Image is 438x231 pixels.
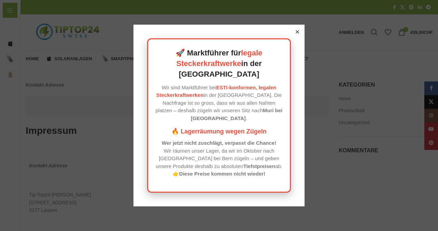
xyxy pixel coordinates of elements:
[155,127,283,136] h3: 🔥 Lagerräumung wegen Zügeln
[179,171,266,177] strong: Diese Preise kommen nicht wieder!
[155,139,283,178] p: Wir räumen unser Lager, da wir im Oktober nach [GEOGRAPHIC_DATA] bei Bern zügeln – und geben unse...
[243,163,275,169] strong: Tiefstpreisen
[162,140,276,146] strong: Wer jetzt nicht zuschlägt, verpasst die Chance!
[155,84,283,123] p: Wir sind Marktführer bei in der [GEOGRAPHIC_DATA]. Die Nachfrage ist so gross, dass wir aus allen...
[156,85,276,98] a: ESTI-konformen, legalen Steckerkraftwerken
[176,49,262,68] a: legale Steckerkraftwerke
[155,48,283,79] h2: 🚀 Marktführer für in der [GEOGRAPHIC_DATA]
